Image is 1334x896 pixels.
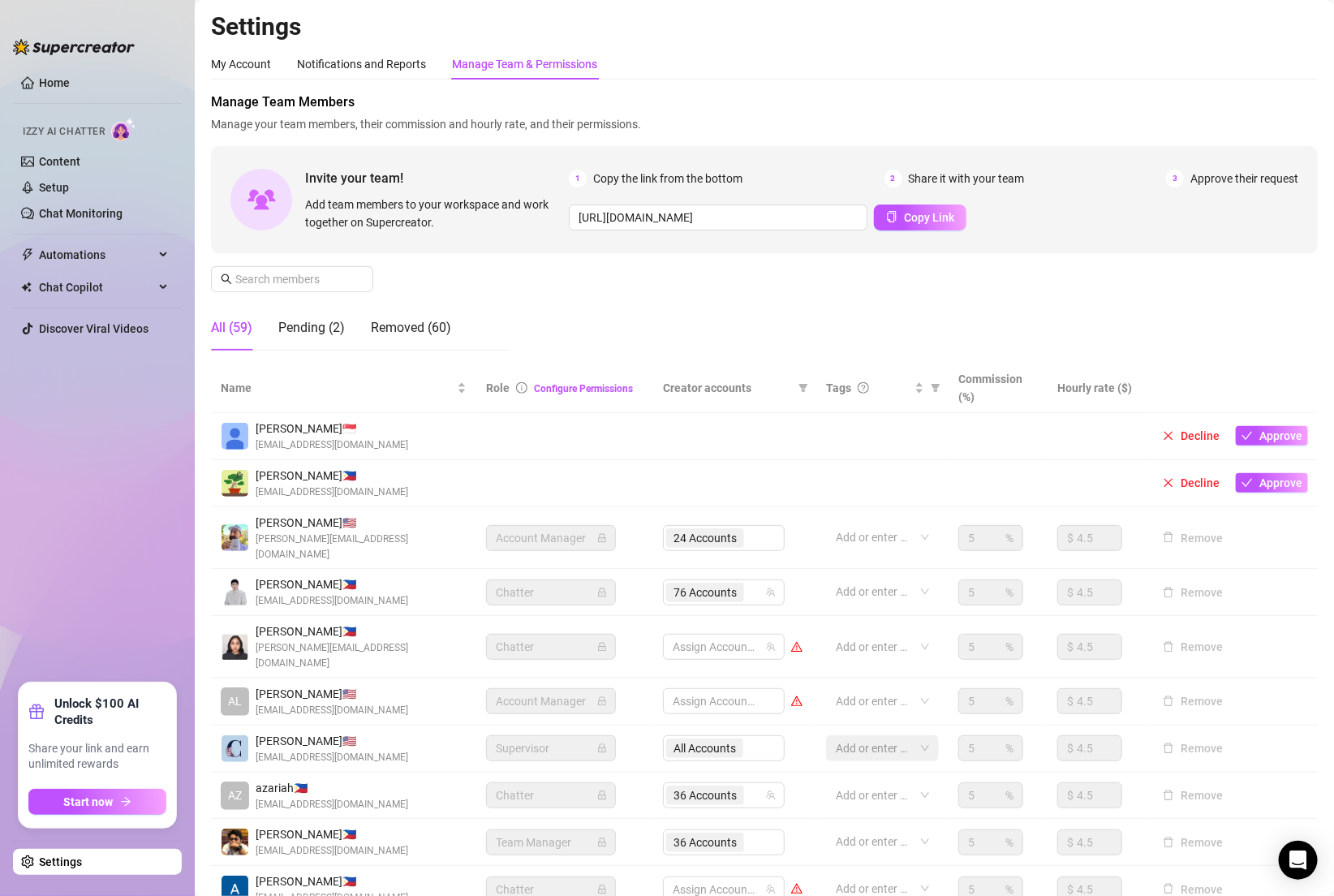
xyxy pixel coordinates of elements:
div: All (59) [211,318,252,338]
span: Chatter [496,580,606,605]
span: gift [28,704,45,720]
span: lock [597,642,607,652]
th: Commission (%) [949,364,1048,413]
span: Tags [826,379,851,397]
span: [PERSON_NAME][EMAIL_ADDRESS][DOMAIN_NAME] [256,532,467,562]
span: team [766,588,776,597]
a: Settings [39,855,82,868]
button: Start nowarrow-right [28,789,166,815]
span: Copy the link from the bottom [593,170,742,187]
span: azariah 🇵🇭 [256,779,408,797]
img: Juan Mutya [222,470,248,497]
span: [PERSON_NAME] 🇵🇭 [256,622,467,640]
img: Paul Andrei Casupanan [222,579,248,605]
span: lock [597,588,607,597]
span: Supervisor [496,736,606,760]
span: Manage Team Members [211,93,1318,112]
span: thunderbolt [21,248,34,261]
span: Start now [64,795,114,808]
img: Haydee Joy Gentiles [222,423,248,450]
a: Discover Viral Videos [39,322,148,335]
span: Share your link and earn unlimited rewards [28,741,166,773]
span: 3 [1166,170,1184,187]
span: check [1241,430,1253,442]
th: Hourly rate ($) [1048,364,1147,413]
span: Copy Link [904,211,954,224]
span: AL [228,692,242,710]
span: 76 Accounts [673,584,737,601]
span: Approve [1259,429,1302,442]
button: Approve [1236,426,1308,446]
span: 36 Accounts [673,786,737,804]
div: Pending (2) [278,318,345,338]
span: Creator accounts [663,379,792,397]
span: 2 [884,170,902,187]
span: Approve their request [1190,170,1298,187]
span: 76 Accounts [666,583,744,602]
span: Invite your team! [305,168,569,188]
span: lock [597,743,607,753]
span: [PERSON_NAME] 🇺🇸 [256,732,408,750]
span: search [221,274,232,285]
strong: Unlock $100 AI Credits [54,696,166,728]
div: Notifications and Reports [297,55,426,73]
span: lock [597,885,607,894]
img: Evan Gillis [222,524,248,551]
span: [PERSON_NAME] 🇵🇭 [256,575,408,593]
span: [PERSON_NAME] 🇵🇭 [256,825,408,843]
span: Approve [1259,476,1302,489]
span: Izzy AI Chatter [23,124,105,140]
span: [PERSON_NAME] 🇺🇸 [256,514,467,532]
span: Manage your team members, their commission and hourly rate, and their permissions. [211,115,1318,133]
span: Decline [1181,429,1220,442]
span: [PERSON_NAME][EMAIL_ADDRESS][DOMAIN_NAME] [256,640,467,671]
th: Name [211,364,476,413]
span: lock [597,790,607,800]
button: Remove [1156,739,1229,758]
span: [PERSON_NAME] 🇸🇬 [256,420,408,437]
span: [EMAIL_ADDRESS][DOMAIN_NAME] [256,797,408,812]
span: lock [597,696,607,706]
div: My Account [211,55,271,73]
a: Chat Monitoring [39,207,123,220]
span: [EMAIL_ADDRESS][DOMAIN_NAME] [256,437,408,453]
button: Remove [1156,833,1229,852]
span: filter [795,376,811,400]
span: lock [597,533,607,543]
span: filter [798,383,808,393]
span: team [766,642,776,652]
span: [EMAIL_ADDRESS][DOMAIN_NAME] [256,843,408,859]
input: Search members [235,270,351,288]
span: check [1241,477,1253,489]
span: team [766,790,776,800]
button: Approve [1236,473,1308,493]
span: [EMAIL_ADDRESS][DOMAIN_NAME] [256,593,408,609]
span: Team Manager [496,830,606,855]
span: [PERSON_NAME] 🇵🇭 [256,872,408,890]
button: Remove [1156,786,1229,805]
span: info-circle [516,382,527,394]
button: Decline [1156,426,1226,446]
button: Decline [1156,473,1226,493]
span: warning [791,641,803,653]
span: [EMAIL_ADDRESS][DOMAIN_NAME] [256,750,408,765]
img: logo-BBDzfeDw.svg [13,39,135,55]
img: Katrina Mendiola [222,634,248,661]
span: copy [886,211,897,222]
span: Name [221,379,454,397]
span: [EMAIL_ADDRESS][DOMAIN_NAME] [256,485,408,500]
span: arrow-right [120,796,131,808]
div: Manage Team & Permissions [452,55,597,73]
div: Removed (60) [371,318,451,338]
span: Share it with your team [909,170,1025,187]
a: Configure Permissions [534,383,633,394]
div: Open Intercom Messenger [1279,841,1318,880]
span: close [1163,430,1174,442]
span: 1 [569,170,587,187]
button: Remove [1156,691,1229,711]
img: Chat Copilot [21,282,32,293]
span: Chat Copilot [39,274,154,300]
span: AZ [228,786,242,804]
span: question-circle [858,382,869,394]
span: Add team members to your workspace and work together on Supercreator. [305,196,562,231]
